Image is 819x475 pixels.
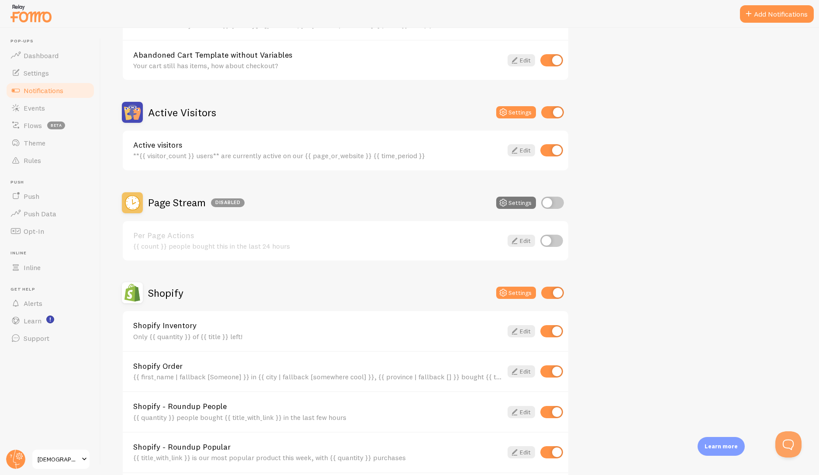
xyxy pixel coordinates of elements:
[496,287,536,299] button: Settings
[10,38,95,44] span: Pop-ups
[5,205,95,222] a: Push Data
[5,134,95,152] a: Theme
[211,198,245,207] div: Disabled
[5,47,95,64] a: Dashboard
[133,152,502,159] div: **{{ visitor_count }} users** are currently active on our {{ page_or_website }} {{ time_period }}
[38,454,79,465] span: [DEMOGRAPHIC_DATA] Apparel Company
[496,106,536,118] button: Settings
[24,121,42,130] span: Flows
[10,180,95,185] span: Push
[47,121,65,129] span: beta
[24,227,44,236] span: Opt-In
[133,141,502,149] a: Active visitors
[122,282,143,303] img: Shopify
[705,442,738,451] p: Learn more
[9,2,53,24] img: fomo-relay-logo-orange.svg
[24,86,63,95] span: Notifications
[148,106,216,119] h2: Active Visitors
[133,373,502,381] div: {{ first_name | fallback [Someone] }} in {{ city | fallback [somewhere cool] }}, {{ province | fa...
[133,242,502,250] div: {{ count }} people bought this in the last 24 hours
[133,232,502,239] a: Per Page Actions
[508,144,535,156] a: Edit
[5,117,95,134] a: Flows beta
[698,437,745,456] div: Learn more
[5,187,95,205] a: Push
[24,156,41,165] span: Rules
[133,443,502,451] a: Shopify - Roundup Popular
[46,316,54,323] svg: <p>Watch New Feature Tutorials!</p>
[5,152,95,169] a: Rules
[133,322,502,329] a: Shopify Inventory
[133,362,502,370] a: Shopify Order
[508,235,535,247] a: Edit
[133,333,502,340] div: Only {{ quantity }} of {{ title }} left!
[508,365,535,378] a: Edit
[5,259,95,276] a: Inline
[24,299,42,308] span: Alerts
[10,287,95,292] span: Get Help
[24,263,41,272] span: Inline
[122,192,143,213] img: Page Stream
[24,192,39,201] span: Push
[24,104,45,112] span: Events
[508,446,535,458] a: Edit
[133,402,502,410] a: Shopify - Roundup People
[508,54,535,66] a: Edit
[133,413,502,421] div: {{ quantity }} people bought {{ title_with_link }} in the last few hours
[5,329,95,347] a: Support
[24,316,41,325] span: Learn
[148,196,245,209] h2: Page Stream
[5,82,95,99] a: Notifications
[5,295,95,312] a: Alerts
[508,325,535,337] a: Edit
[24,69,49,77] span: Settings
[5,312,95,329] a: Learn
[496,197,536,209] button: Settings
[10,250,95,256] span: Inline
[122,102,143,123] img: Active Visitors
[24,334,49,343] span: Support
[148,286,183,300] h2: Shopify
[5,64,95,82] a: Settings
[508,406,535,418] a: Edit
[5,222,95,240] a: Opt-In
[24,209,56,218] span: Push Data
[24,51,59,60] span: Dashboard
[775,431,802,458] iframe: Help Scout Beacon - Open
[133,62,502,69] div: Your cart still has items, how about checkout?
[133,454,502,461] div: {{ title_with_link }} is our most popular product this week, with {{ quantity }} purchases
[133,51,502,59] a: Abandoned Cart Template without Variables
[24,139,45,147] span: Theme
[31,449,90,470] a: [DEMOGRAPHIC_DATA] Apparel Company
[5,99,95,117] a: Events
